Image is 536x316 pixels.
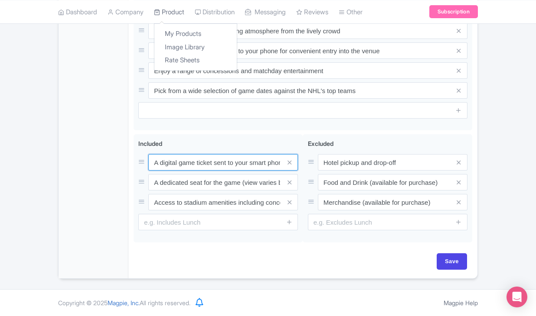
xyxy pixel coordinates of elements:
[53,298,196,307] div: Copyright © 2025 All rights reserved.
[154,27,237,41] a: My Products
[108,299,140,306] span: Magpie, Inc.
[507,287,527,307] div: Open Intercom Messenger
[138,214,298,230] input: e.g. Includes Lunch
[308,214,467,230] input: e.g. Excludes Lunch
[444,299,478,306] a: Magpie Help
[429,5,478,18] a: Subscription
[154,40,237,54] a: Image Library
[437,253,467,270] input: Save
[154,54,237,67] a: Rate Sheets
[308,140,333,147] span: Excluded
[138,140,162,147] span: Included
